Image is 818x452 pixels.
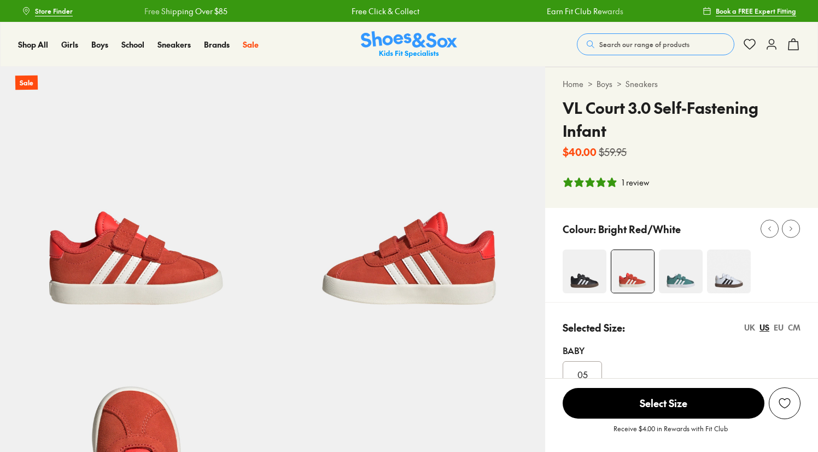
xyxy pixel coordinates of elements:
p: Colour: [563,222,596,236]
span: 05 [577,368,588,381]
div: Baby [563,344,801,357]
h4: VL Court 3.0 Self-Fastening Infant [563,96,801,142]
a: Sale [243,39,259,50]
p: Selected Size: [563,320,625,335]
div: EU [774,322,784,333]
a: Earn Fit Club Rewards [547,5,623,17]
span: Select Size [563,388,764,419]
button: Select Size [563,387,764,419]
img: 4-524344_1 [611,250,654,293]
p: Bright Red/White [598,222,681,236]
p: Sale [15,76,38,90]
div: > > [563,78,801,90]
img: 5-524345_1 [273,67,546,340]
a: Home [563,78,583,90]
img: 4-548031_1 [563,250,606,293]
s: $59.95 [599,144,627,159]
p: Receive $4.00 in Rewards with Fit Club [613,424,728,443]
a: Free Click & Collect [352,5,419,17]
div: 1 review [622,177,649,188]
a: Sneakers [157,39,191,50]
a: Shop All [18,39,48,50]
b: $40.00 [563,144,597,159]
a: Boys [597,78,612,90]
a: Shoes & Sox [361,31,457,58]
button: Search our range of products [577,33,734,55]
a: Brands [204,39,230,50]
span: Search our range of products [599,39,690,49]
a: Girls [61,39,78,50]
img: 4-548220_1 [659,250,703,293]
div: UK [744,322,755,333]
a: School [121,39,144,50]
a: Store Finder [22,1,73,21]
span: Book a FREE Expert Fitting [716,6,796,16]
div: CM [788,322,801,333]
a: Sneakers [626,78,658,90]
a: Boys [91,39,108,50]
img: 4-498573_1 [707,250,751,293]
button: Add to Wishlist [769,387,801,419]
img: SNS_Logo_Responsive.svg [361,31,457,58]
span: Store Finder [35,6,73,16]
iframe: Gorgias live chat messenger [11,379,55,419]
button: 5 stars, 1 ratings [563,177,649,188]
div: US [759,322,769,333]
a: Free Shipping Over $85 [144,5,227,17]
a: Book a FREE Expert Fitting [703,1,796,21]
